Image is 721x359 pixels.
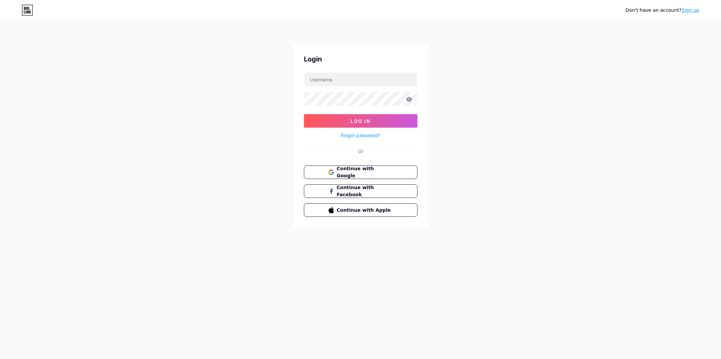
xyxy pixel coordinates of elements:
[337,184,392,198] span: Continue with Facebook
[625,7,699,14] div: Don't have an account?
[304,165,417,179] button: Continue with Google
[304,114,417,128] button: Log In
[341,132,380,139] a: Forgot password?
[337,207,392,214] span: Continue with Apple
[304,54,417,64] div: Login
[304,184,417,198] button: Continue with Facebook
[304,203,417,217] button: Continue with Apple
[304,73,417,86] input: Username
[337,165,392,179] span: Continue with Google
[351,118,370,124] span: Log In
[358,148,363,155] div: Or
[681,7,699,13] a: Sign up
